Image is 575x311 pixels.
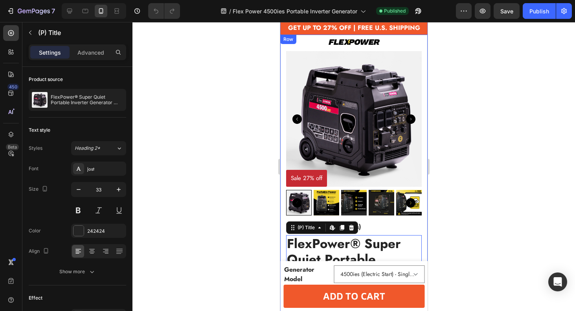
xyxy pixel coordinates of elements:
[500,8,513,15] span: Save
[523,3,556,19] button: Publish
[32,92,48,108] img: product feature img
[75,145,100,152] span: Heading 2*
[3,3,59,19] button: 7
[29,294,42,302] div: Effect
[494,3,520,19] button: Save
[38,28,123,37] p: (P) Title
[280,22,428,311] iframe: Design area
[29,227,41,234] div: Color
[39,48,61,57] p: Settings
[7,84,19,90] div: 450
[29,246,51,257] div: Align
[29,165,39,172] div: Font
[384,7,406,15] span: Published
[529,7,549,15] div: Publish
[29,76,63,83] div: Product source
[29,127,50,134] div: Text style
[2,14,15,21] div: Row
[51,6,55,16] p: 7
[51,94,123,105] p: FlexPower® Super Quiet Portable Inverter Generator Series with CO Auto-Shutoff Safety | Electric ...
[29,145,42,152] div: Styles
[6,144,19,150] div: Beta
[87,228,124,235] div: 242424
[87,166,124,173] div: Jost
[229,7,231,15] span: /
[29,265,126,279] button: Show more
[148,3,180,19] div: Undo/Redo
[77,48,104,57] p: Advanced
[548,272,567,291] div: Open Intercom Messenger
[29,184,50,195] div: Size
[71,141,126,155] button: Heading 2*
[59,268,96,276] div: Show more
[233,7,357,15] span: Flex Power 4500ies Portable Inverter Generator
[16,202,36,209] div: (P) Title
